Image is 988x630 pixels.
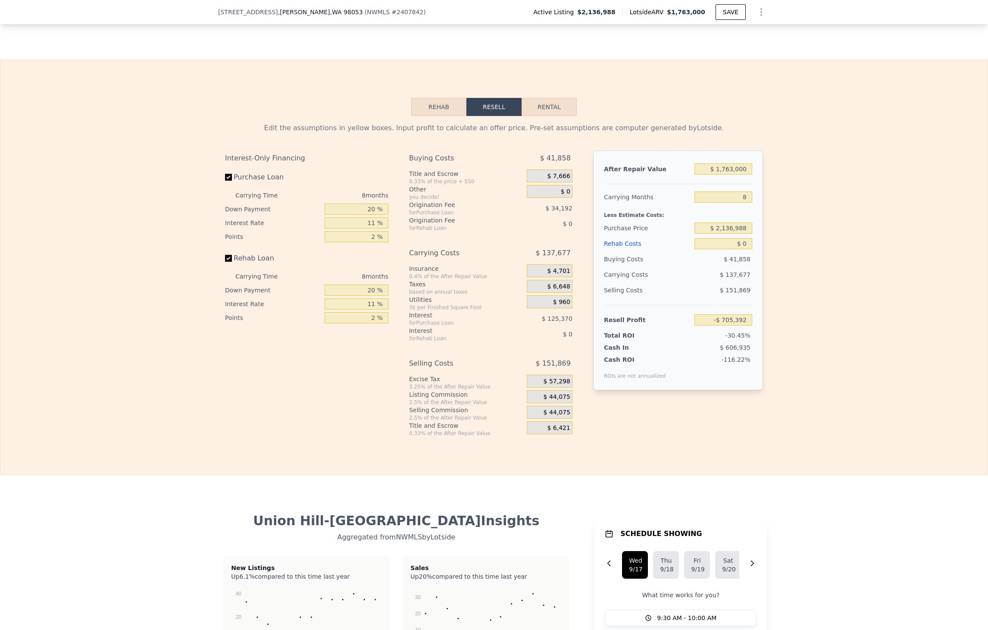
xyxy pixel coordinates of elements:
div: 2.5% of the After Repair Value [409,399,523,406]
div: Title and Escrow [409,421,523,430]
span: Lotside ARV [630,8,667,16]
div: Sat [722,556,734,565]
div: 9/17 [629,565,641,574]
div: Wed [629,556,641,565]
div: 3¢ per Finished Square Foot [409,304,523,311]
div: Cash ROI [604,355,666,364]
span: 20% [419,573,432,580]
div: Down Payment [225,283,321,297]
div: for Purchase Loan [409,320,505,326]
div: Carrying Costs [409,245,505,261]
input: Purchase Loan [225,174,232,181]
span: $ 44,075 [544,393,570,401]
text: 20 [415,611,421,617]
div: Resell Profit [604,312,691,328]
div: Selling Costs [409,356,505,371]
div: Excise Tax [409,375,523,383]
div: Insurance [409,264,523,273]
span: $ 7,666 [547,172,570,180]
span: [STREET_ADDRESS] [218,8,278,16]
p: What time works for you? [605,591,757,599]
span: $ 606,935 [720,344,750,351]
button: SAVE [716,4,746,20]
input: Rehab Loan [225,255,232,262]
span: $ 125,370 [542,315,572,322]
button: Rehab [411,98,466,116]
div: Aggregated from NWMLS by Lotside [225,529,568,542]
span: # 2407842 [391,9,423,16]
div: Other [409,185,523,194]
div: Up compared to this time last year [410,572,561,577]
div: Interest [409,326,505,335]
div: for Purchase Loan [409,209,505,216]
div: Fri [691,556,703,565]
text: 30 [415,594,421,600]
span: $ 41,858 [724,256,750,263]
div: 3.25% of the After Repair Value [409,383,523,390]
button: 9:30 AM - 10:00 AM [605,610,757,626]
button: Resell [466,98,522,116]
span: $ 34,192 [546,205,572,212]
div: you decide! [409,194,523,201]
div: Taxes [409,280,523,288]
span: $ 57,298 [544,378,570,386]
div: for Rehab Loan [409,225,505,232]
span: $1,763,000 [667,9,705,16]
div: After Repair Value [604,161,691,177]
div: Interest-Only Financing [225,150,388,166]
span: $ 137,677 [720,271,750,278]
div: Points [225,311,321,325]
div: Less Estimate Costs: [604,205,752,220]
div: ROIs are not annualized [604,364,666,379]
div: New Listings [231,564,382,572]
div: Utilities [409,295,523,304]
span: 9:30 AM - 10:00 AM [657,614,716,622]
div: 0.33% of the After Repair Value [409,430,523,437]
div: Interest Rate [225,297,321,311]
button: Rental [522,98,577,116]
span: $ 960 [553,298,570,306]
div: Title and Escrow [409,169,523,178]
button: Sat9/20 [715,551,741,579]
h1: SCHEDULE SHOWING [620,529,702,539]
div: Union Hill-[GEOGRAPHIC_DATA] Insights [225,513,568,529]
div: 8 months [295,270,388,283]
div: Edit the assumptions in yellow boxes. Input profit to calculate an offer price. Pre-set assumptio... [225,123,763,133]
span: $ 0 [563,220,572,227]
button: Show Options [753,3,770,21]
span: $ 137,677 [535,245,570,261]
div: Origination Fee [409,216,505,225]
div: Buying Costs [604,251,691,267]
div: Origination Fee [409,201,505,209]
button: Wed9/17 [622,551,648,579]
div: 9/20 [722,565,734,574]
div: Total ROI [604,331,658,340]
span: $ 44,075 [544,409,570,417]
div: 8 months [295,188,388,202]
div: 0.33% of the price + 550 [409,178,523,185]
div: Thu [660,556,672,565]
span: $ 151,869 [720,287,750,294]
div: Sales [410,564,561,572]
span: -30.45% [725,332,750,339]
div: Listing Commission [409,390,523,399]
div: Carrying Months [604,189,691,205]
div: Buying Costs [409,150,505,166]
div: 0.4% of the After Repair Value [409,273,523,280]
label: Rehab Loan [225,251,321,266]
span: $ 4,701 [547,267,570,275]
div: Selling Commission [409,406,523,414]
span: , WA 98053 [330,9,363,16]
text: 20 [236,614,242,620]
span: $ 41,858 [540,150,571,166]
div: Points [225,230,321,244]
div: Purchase Price [604,220,691,236]
label: Purchase Loan [225,169,321,185]
div: Rehab Costs [604,236,691,251]
div: Up compared to this time last year [231,572,382,577]
div: Carrying Costs [604,267,658,282]
div: 9/18 [660,565,672,574]
div: 2.5% of the After Repair Value [409,414,523,421]
div: Carrying Time [235,188,291,202]
span: NWMLS [367,9,390,16]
